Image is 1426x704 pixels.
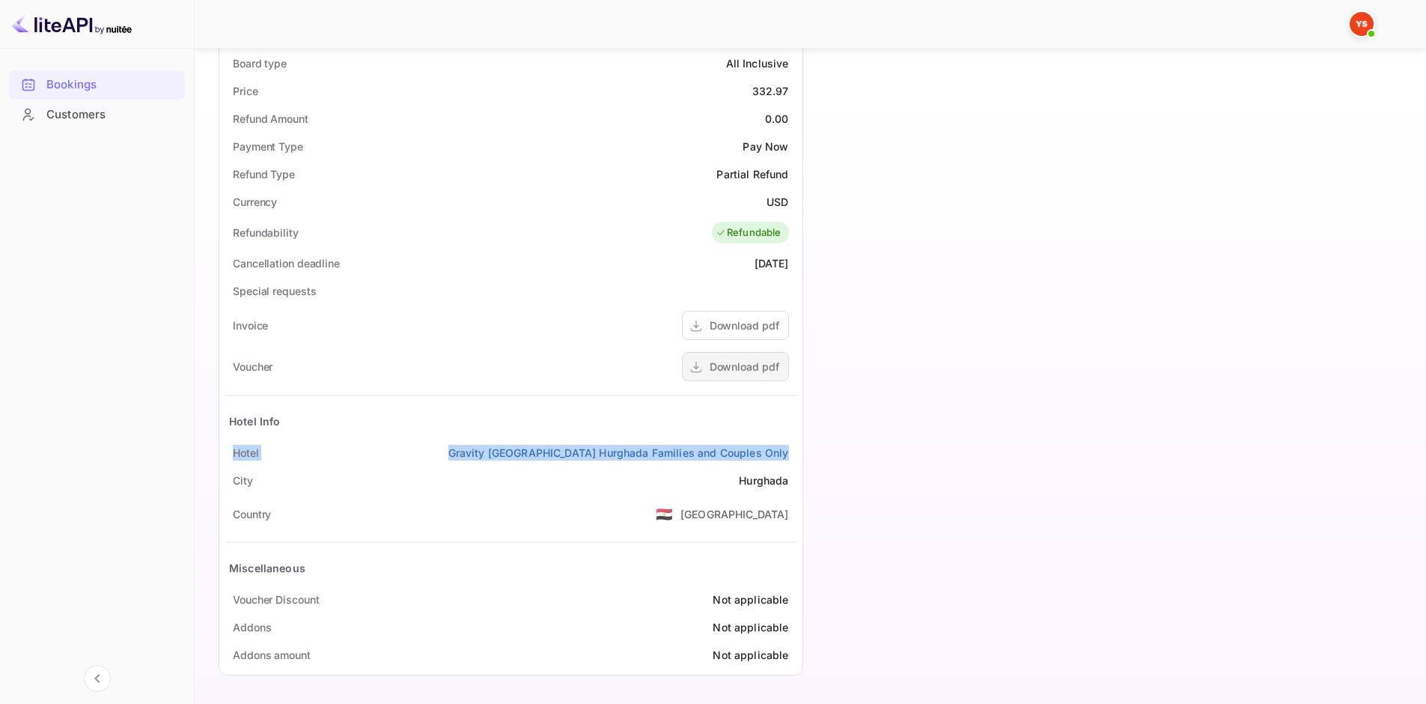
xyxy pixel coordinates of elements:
[716,225,781,240] div: Refundable
[46,76,177,94] div: Bookings
[12,12,132,36] img: LiteAPI logo
[233,166,295,182] div: Refund Type
[752,83,789,99] div: 332.97
[710,359,779,374] div: Download pdf
[233,592,319,607] div: Voucher Discount
[716,166,788,182] div: Partial Refund
[713,592,788,607] div: Not applicable
[233,83,258,99] div: Price
[765,111,789,127] div: 0.00
[233,318,268,333] div: Invoice
[9,100,185,130] div: Customers
[84,665,111,692] button: Collapse navigation
[743,139,788,154] div: Pay Now
[680,506,789,522] div: [GEOGRAPHIC_DATA]
[9,70,185,98] a: Bookings
[9,70,185,100] div: Bookings
[755,255,789,271] div: [DATE]
[713,647,788,663] div: Not applicable
[233,445,259,461] div: Hotel
[46,106,177,124] div: Customers
[448,445,789,461] a: Gravity [GEOGRAPHIC_DATA] Hurghada Families and Couples Only
[233,225,299,240] div: Refundability
[233,194,277,210] div: Currency
[767,194,788,210] div: USD
[710,318,779,333] div: Download pdf
[233,647,311,663] div: Addons amount
[229,560,305,576] div: Miscellaneous
[233,359,272,374] div: Voucher
[233,55,287,71] div: Board type
[233,506,271,522] div: Country
[9,100,185,128] a: Customers
[233,473,253,488] div: City
[233,139,303,154] div: Payment Type
[233,283,316,299] div: Special requests
[229,413,281,429] div: Hotel Info
[233,255,340,271] div: Cancellation deadline
[233,619,271,635] div: Addons
[739,473,788,488] div: Hurghada
[1350,12,1374,36] img: Yandex Support
[713,619,788,635] div: Not applicable
[726,55,789,71] div: All Inclusive
[233,111,308,127] div: Refund Amount
[656,500,673,527] span: United States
